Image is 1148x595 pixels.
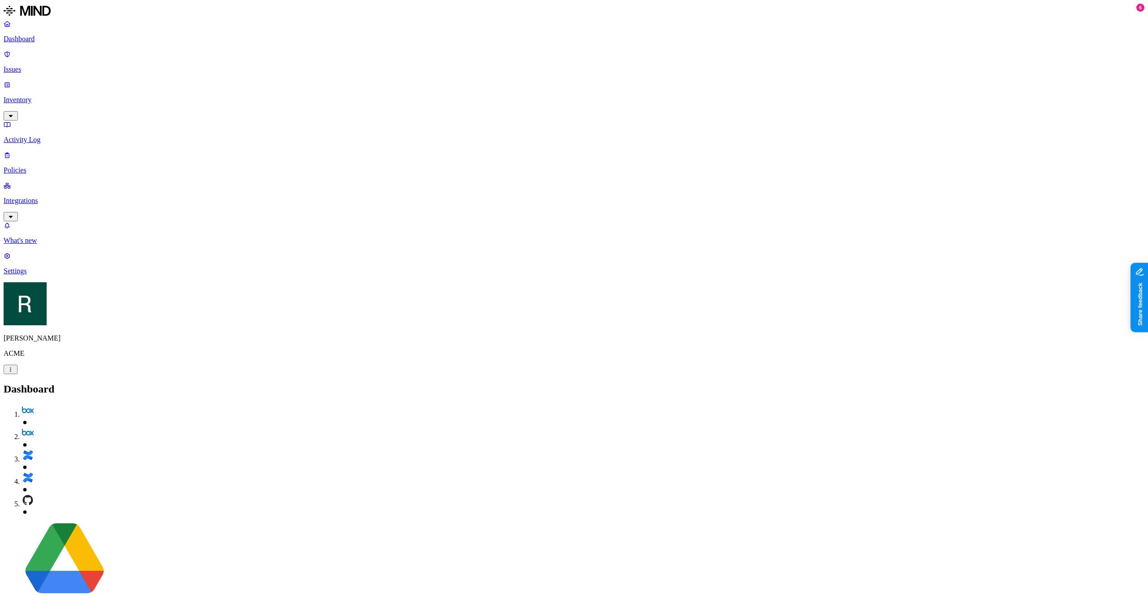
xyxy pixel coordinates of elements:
[4,383,1144,395] h2: Dashboard
[4,197,1144,205] p: Integrations
[4,50,1144,73] a: Issues
[4,136,1144,144] p: Activity Log
[4,65,1144,73] p: Issues
[4,4,1144,20] a: MIND
[22,427,34,439] img: box.svg
[4,4,51,18] img: MIND
[4,267,1144,275] p: Settings
[4,20,1144,43] a: Dashboard
[4,96,1144,104] p: Inventory
[22,494,34,506] img: github.svg
[22,449,34,461] img: confluence.svg
[4,35,1144,43] p: Dashboard
[4,151,1144,174] a: Policies
[4,81,1144,119] a: Inventory
[4,237,1144,245] p: What's new
[4,282,47,325] img: Ron Rabinovich
[4,181,1144,220] a: Integrations
[1136,4,1144,12] div: 6
[4,349,1144,358] p: ACME
[4,121,1144,144] a: Activity Log
[4,166,1144,174] p: Policies
[4,221,1144,245] a: What's new
[22,471,34,484] img: confluence.svg
[22,404,34,417] img: box.svg
[4,252,1144,275] a: Settings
